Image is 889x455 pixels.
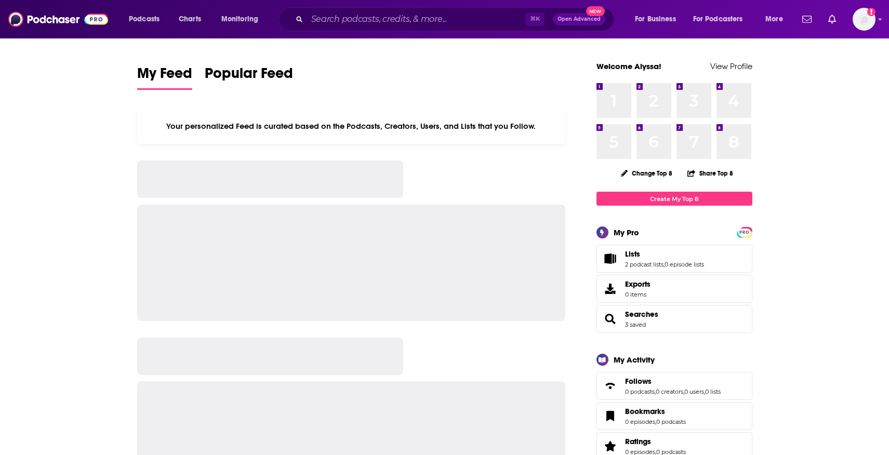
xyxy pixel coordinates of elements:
[214,11,272,28] button: open menu
[738,229,751,236] span: PRO
[553,13,605,25] button: Open AdvancedNew
[596,372,752,400] span: Follows
[600,312,621,326] a: Searches
[693,12,743,26] span: For Podcasters
[596,275,752,303] a: Exports
[625,291,651,298] span: 0 items
[664,261,665,268] span: ,
[824,10,840,28] a: Show notifications dropdown
[687,163,734,183] button: Share Top 8
[122,11,173,28] button: open menu
[172,11,207,28] a: Charts
[625,388,655,395] a: 0 podcasts
[137,64,192,88] span: My Feed
[8,9,108,29] img: Podchaser - Follow, Share and Rate Podcasts
[625,407,665,416] span: Bookmarks
[586,6,605,16] span: New
[683,388,684,395] span: ,
[625,377,721,386] a: Follows
[853,8,875,31] button: Show profile menu
[656,388,683,395] a: 0 creators
[600,251,621,266] a: Lists
[625,310,658,319] a: Searches
[596,192,752,206] a: Create My Top 8
[600,379,621,393] a: Follows
[625,437,686,446] a: Ratings
[853,8,875,31] span: Logged in as anori
[738,228,751,236] a: PRO
[205,64,293,90] a: Popular Feed
[600,439,621,453] a: Ratings
[625,261,664,268] a: 2 podcast lists
[596,245,752,273] span: Lists
[525,12,545,26] span: ⌘ K
[625,321,646,328] a: 3 saved
[665,261,704,268] a: 0 episode lists
[221,12,258,26] span: Monitoring
[614,228,639,237] div: My Pro
[205,64,293,88] span: Popular Feed
[867,8,875,16] svg: Add a profile image
[558,17,601,22] span: Open Advanced
[684,388,704,395] a: 0 users
[705,388,721,395] a: 0 lists
[765,12,783,26] span: More
[853,8,875,31] img: User Profile
[625,437,651,446] span: Ratings
[179,12,201,26] span: Charts
[596,61,661,71] a: Welcome Alyssa!
[710,61,752,71] a: View Profile
[656,418,686,425] a: 0 podcasts
[704,388,705,395] span: ,
[600,409,621,423] a: Bookmarks
[625,249,640,259] span: Lists
[596,305,752,333] span: Searches
[628,11,689,28] button: open menu
[625,377,652,386] span: Follows
[307,11,525,28] input: Search podcasts, credits, & more...
[655,418,656,425] span: ,
[137,64,192,90] a: My Feed
[758,11,796,28] button: open menu
[635,12,676,26] span: For Business
[625,279,651,289] span: Exports
[600,282,621,296] span: Exports
[798,10,816,28] a: Show notifications dropdown
[614,355,655,365] div: My Activity
[686,11,758,28] button: open menu
[596,402,752,430] span: Bookmarks
[129,12,160,26] span: Podcasts
[137,109,566,144] div: Your personalized Feed is curated based on the Podcasts, Creators, Users, and Lists that you Follow.
[625,249,704,259] a: Lists
[615,167,679,180] button: Change Top 8
[625,407,686,416] a: Bookmarks
[655,388,656,395] span: ,
[625,418,655,425] a: 0 episodes
[288,7,624,31] div: Search podcasts, credits, & more...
